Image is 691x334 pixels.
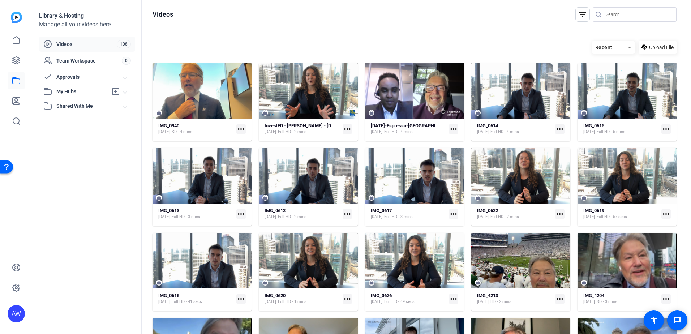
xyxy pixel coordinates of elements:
span: Full HD - 41 secs [172,299,202,305]
a: IMG_0620[DATE]Full HD - 1 mins [265,293,340,305]
mat-expansion-panel-header: Shared With Me [39,99,135,113]
mat-icon: more_horiz [449,294,458,304]
mat-icon: more_horiz [661,124,671,134]
mat-icon: more_horiz [555,209,565,219]
strong: [DATE]-Espresso-[GEOGRAPHIC_DATA] [371,123,454,128]
a: IMG_0612[DATE]Full HD - 2 mins [265,208,340,220]
span: [DATE] [583,214,595,220]
span: [DATE] [477,299,489,305]
span: HD - 2 mins [490,299,511,305]
mat-icon: message [673,316,682,325]
span: Approvals [56,73,124,81]
span: [DATE] [265,299,276,305]
mat-icon: more_horiz [343,209,352,219]
a: IMG_0622[DATE]Full HD - 2 mins [477,208,552,220]
input: Search [606,10,671,19]
span: [DATE] [477,129,489,135]
div: AW [8,305,25,322]
strong: InvestED - [PERSON_NAME] - [DATE] - Understanding Inflation [265,123,393,128]
mat-icon: more_horiz [661,294,671,304]
div: Library & Hosting [39,12,135,20]
a: IMG_0615[DATE]Full HD - 5 mins [583,123,658,135]
span: [DATE] [158,299,170,305]
span: [DATE] [371,214,382,220]
img: blue-gradient.svg [11,12,22,23]
span: [DATE] [158,129,170,135]
span: Full HD - 57 secs [597,214,627,220]
span: [DATE] [371,299,382,305]
a: [DATE]-Espresso-[GEOGRAPHIC_DATA][DATE]Full HD - 4 mins [371,123,446,135]
span: Team Workspace [56,57,122,64]
span: Full HD - 4 mins [384,129,413,135]
a: IMG_4213[DATE]HD - 2 mins [477,293,552,305]
a: IMG_0626[DATE]Full HD - 49 secs [371,293,446,305]
mat-icon: more_horiz [236,294,246,304]
span: Upload File [649,44,674,51]
h1: Videos [153,10,173,19]
strong: IMG_0620 [265,293,286,298]
mat-expansion-panel-header: Approvals [39,70,135,84]
span: Full HD - 3 mins [384,214,413,220]
mat-icon: more_horiz [236,124,246,134]
span: Full HD - 1 mins [278,299,306,305]
span: Full HD - 49 secs [384,299,415,305]
span: Full HD - 2 mins [278,214,306,220]
strong: IMG_0622 [477,208,498,213]
mat-icon: more_horiz [449,209,458,219]
button: Upload File [639,41,677,54]
a: IMG_0614[DATE]Full HD - 4 mins [477,123,552,135]
a: IMG_0940[DATE]SD - 4 mins [158,123,233,135]
span: Shared With Me [56,102,124,110]
mat-icon: more_horiz [236,209,246,219]
strong: IMG_0617 [371,208,392,213]
span: My Hubs [56,88,108,95]
span: [DATE] [477,214,489,220]
a: IMG_4204[DATE]SD - 3 mins [583,293,658,305]
span: [DATE] [158,214,170,220]
a: IMG_0616[DATE]Full HD - 41 secs [158,293,233,305]
strong: IMG_4213 [477,293,498,298]
a: IMG_0613[DATE]Full HD - 3 mins [158,208,233,220]
div: Manage all your videos here [39,20,135,29]
span: SD - 4 mins [172,129,192,135]
span: 0 [122,57,131,65]
strong: IMG_4204 [583,293,604,298]
span: Full HD - 3 mins [172,214,200,220]
span: [DATE] [265,129,276,135]
strong: IMG_0612 [265,208,286,213]
strong: IMG_0626 [371,293,392,298]
mat-icon: more_horiz [661,209,671,219]
span: Recent [595,44,613,50]
mat-icon: filter_list [578,10,587,19]
mat-icon: more_horiz [555,124,565,134]
span: Full HD - 2 mins [278,129,306,135]
strong: IMG_0940 [158,123,179,128]
span: [DATE] [583,299,595,305]
mat-expansion-panel-header: My Hubs [39,84,135,99]
a: IMG_0617[DATE]Full HD - 3 mins [371,208,446,220]
span: 108 [117,40,131,48]
strong: IMG_0615 [583,123,604,128]
span: SD - 3 mins [597,299,617,305]
a: IMG_0619[DATE]Full HD - 57 secs [583,208,658,220]
strong: IMG_0613 [158,208,179,213]
span: Full HD - 5 mins [597,129,625,135]
span: [DATE] [265,214,276,220]
mat-icon: more_horiz [555,294,565,304]
span: Videos [56,40,117,48]
a: InvestED - [PERSON_NAME] - [DATE] - Understanding Inflation[DATE]Full HD - 2 mins [265,123,340,135]
span: [DATE] [583,129,595,135]
mat-icon: accessibility [649,316,658,325]
strong: IMG_0614 [477,123,498,128]
strong: IMG_0616 [158,293,179,298]
span: Full HD - 4 mins [490,129,519,135]
mat-icon: more_horiz [343,294,352,304]
span: [DATE] [371,129,382,135]
strong: IMG_0619 [583,208,604,213]
mat-icon: more_horiz [343,124,352,134]
mat-icon: more_horiz [449,124,458,134]
span: Full HD - 2 mins [490,214,519,220]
